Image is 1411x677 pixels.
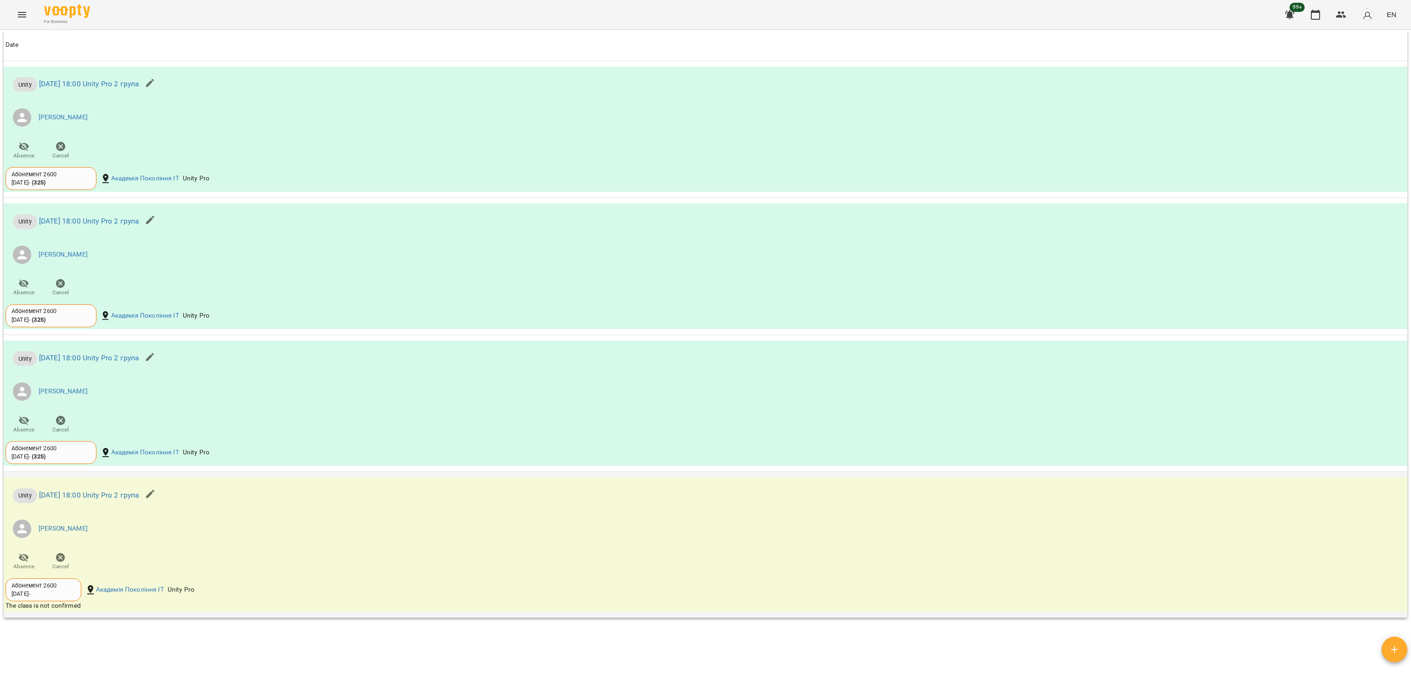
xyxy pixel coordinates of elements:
a: Академія Покоління ІТ [111,448,179,457]
a: [PERSON_NAME] [39,524,88,533]
button: Cancel [42,138,79,163]
a: Академія Покоління ІТ [96,585,164,594]
button: Absence [6,275,42,301]
a: [DATE] 18:00 Unity Pro 2 група [39,217,139,225]
div: Абонемент 2600 [11,307,90,315]
div: [DATE] - [11,316,45,324]
a: Академія Покоління ІТ [111,311,179,320]
span: Cancel [52,563,69,571]
div: Unity Pro [181,446,211,459]
a: [DATE] 18:00 Unity Pro 2 група [39,491,139,499]
div: Абонемент 2600 [11,444,90,453]
a: [PERSON_NAME] [39,250,88,259]
span: 99+ [1290,3,1305,12]
a: [DATE] 18:00 Unity Pro 2 група [39,354,139,363]
span: Unity [13,354,37,363]
span: EN [1387,10,1396,19]
div: [DATE] - [11,590,30,598]
div: Абонемент 2600[DATE]- (325) [6,441,96,464]
div: Unity Pro [181,172,211,185]
a: [DATE] 18:00 Unity Pro 2 група [39,80,139,89]
div: [DATE] - [11,453,45,461]
button: Absence [6,138,42,163]
div: The class is not confirmed [6,601,937,610]
span: Absence [13,152,34,160]
button: Cancel [42,412,79,437]
b: ( 325 ) [32,179,45,186]
div: [DATE] - [11,179,45,187]
button: Absence [6,549,42,575]
span: Absence [13,563,34,571]
button: Cancel [42,549,79,575]
button: Menu [11,4,33,26]
span: Absence [13,426,34,434]
span: Cancel [52,289,69,297]
a: [PERSON_NAME] [39,113,88,122]
img: Voopty Logo [44,5,90,18]
span: Cancel [52,426,69,434]
img: avatar_s.png [1361,8,1374,21]
span: Absence [13,289,34,297]
span: Unity [13,217,37,226]
div: Абонемент 2600 [11,582,75,590]
button: Cancel [42,275,79,301]
div: Sort [6,39,19,50]
span: Unity [13,491,37,500]
div: Unity Pro [181,309,211,322]
span: For Business [44,19,90,25]
span: Unity [13,80,37,89]
div: Абонемент 2600[DATE]- (325) [6,304,96,327]
button: EN [1383,6,1400,23]
div: Абонемент 2600[DATE]- (325) [6,167,96,190]
b: ( 325 ) [32,316,45,323]
div: Unity Pro [166,583,196,596]
a: Академія Покоління ІТ [111,174,179,183]
button: Absence [6,412,42,437]
span: Cancel [52,152,69,160]
div: Date [6,39,19,50]
a: [PERSON_NAME] [39,387,88,396]
b: ( 325 ) [32,453,45,460]
div: Абонемент 2600 [11,170,90,179]
div: Абонемент 2600[DATE]- [6,578,81,601]
span: Date [6,39,1405,50]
